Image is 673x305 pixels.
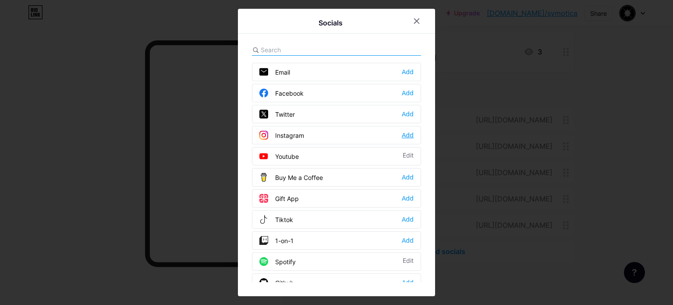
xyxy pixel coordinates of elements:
[402,110,414,118] div: Add
[402,236,414,245] div: Add
[402,278,414,287] div: Add
[259,131,304,140] div: Instagram
[261,45,358,54] input: Search
[402,215,414,224] div: Add
[259,173,323,182] div: Buy Me a Coffee
[402,194,414,203] div: Add
[259,278,294,287] div: Github
[402,131,414,140] div: Add
[402,89,414,97] div: Add
[259,236,294,245] div: 1-on-1
[259,257,296,266] div: Spotify
[319,18,343,28] div: Socials
[259,68,290,76] div: Email
[259,110,295,118] div: Twitter
[259,152,299,161] div: Youtube
[403,152,414,161] div: Edit
[403,257,414,266] div: Edit
[259,194,299,203] div: Gift App
[259,215,293,224] div: Tiktok
[259,89,304,97] div: Facebook
[402,173,414,182] div: Add
[402,68,414,76] div: Add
